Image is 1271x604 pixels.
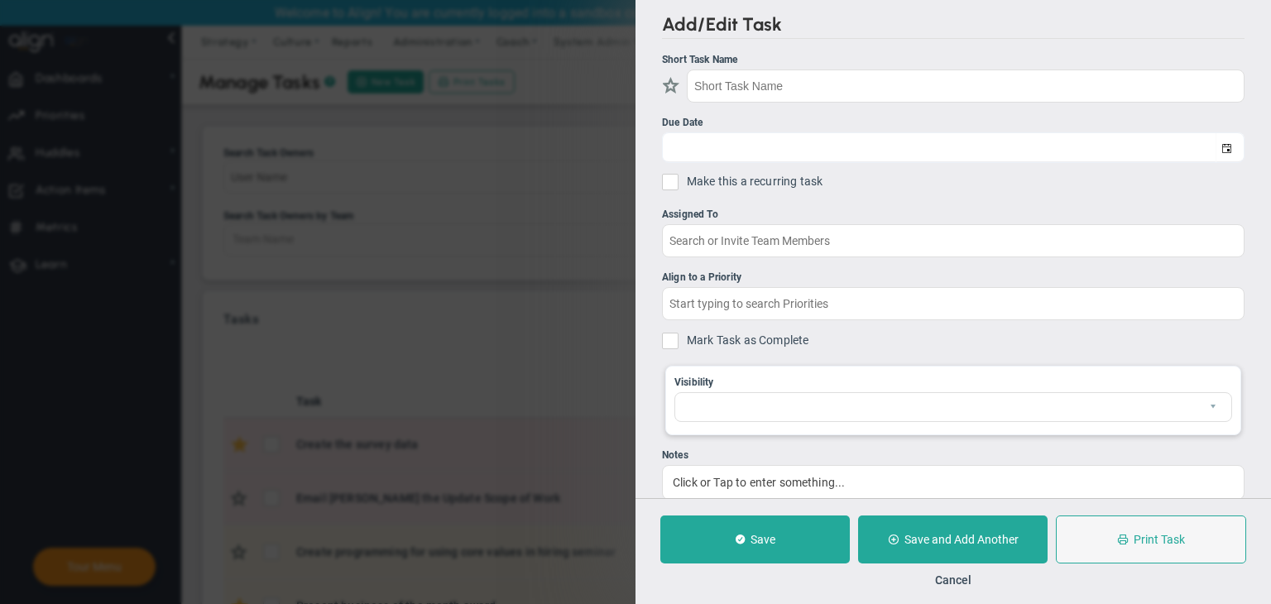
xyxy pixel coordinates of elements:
[662,13,1245,39] h2: Add/Edit Task
[904,533,1019,546] span: Save and Add Another
[687,174,823,194] span: Make this a recurring task
[662,287,1245,320] input: Start typing to search Priorities
[751,533,775,546] span: Save
[687,70,1245,103] input: Short Task Name
[662,115,1240,131] div: Due Date
[662,224,1245,257] input: Search or Invite Team Members
[662,270,1240,285] div: Align to a Priority
[1203,393,1231,421] span: select
[662,448,1240,463] div: Notes
[935,573,971,587] button: Cancel
[687,333,1245,353] span: Mark Task as Complete
[1056,515,1246,563] button: Print Task
[674,375,1228,391] div: Visibility
[1216,133,1244,162] span: select
[662,52,1240,68] div: Short Task Name
[662,465,1245,500] div: Click or Tap to enter something...
[858,515,1048,563] button: Save and Add Another
[662,207,1240,223] div: Assigned To
[660,515,850,563] button: Save
[1134,533,1185,546] span: Print Task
